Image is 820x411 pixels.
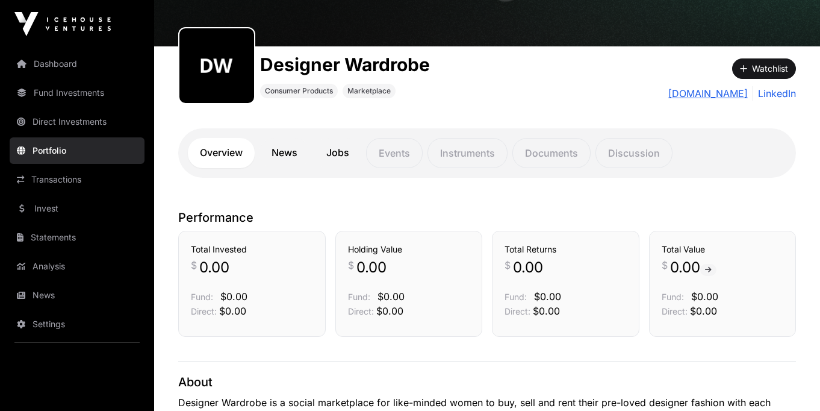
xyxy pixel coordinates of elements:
a: Analysis [10,253,144,280]
a: Jobs [314,138,361,168]
span: $ [662,258,668,272]
button: Watchlist [732,58,796,79]
span: $ [348,258,354,272]
span: Fund: [348,292,370,302]
iframe: Chat Widget [760,353,820,411]
span: $0.00 [690,305,717,317]
span: 0.00 [513,258,543,277]
a: Overview [188,138,255,168]
a: LinkedIn [753,86,796,101]
span: Fund: [662,292,684,302]
img: Icehouse Ventures Logo [14,12,111,36]
p: Performance [178,209,796,226]
img: designer-wardrobe86.png [184,33,249,98]
a: Statements [10,224,144,251]
p: Discussion [595,138,672,168]
span: Consumer Products [265,86,333,96]
h1: Designer Wardrobe [260,54,430,75]
span: $ [505,258,511,272]
span: $0.00 [691,290,718,303]
span: Direct: [662,306,688,316]
span: 0.00 [356,258,387,277]
span: Fund: [191,292,213,302]
span: $0.00 [534,290,561,303]
span: 0.00 [199,258,229,277]
a: Transactions [10,166,144,193]
a: Fund Investments [10,80,144,106]
a: Portfolio [10,137,144,164]
span: $0.00 [377,290,405,303]
span: Fund: [505,292,527,302]
a: Direct Investments [10,108,144,135]
h3: Total Value [662,243,784,256]
a: Dashboard [10,51,144,77]
span: $0.00 [376,305,403,317]
a: Settings [10,311,144,337]
a: [DOMAIN_NAME] [668,86,748,101]
span: Direct: [191,306,217,316]
span: Direct: [348,306,374,316]
span: $0.00 [219,305,246,317]
span: $0.00 [533,305,560,317]
h3: Holding Value [348,243,470,256]
span: $0.00 [220,290,247,303]
span: $ [191,258,197,272]
span: 0.00 [670,258,716,277]
span: Direct: [505,306,530,316]
nav: Tabs [188,138,786,168]
p: Instruments [427,138,508,168]
a: News [259,138,309,168]
span: Marketplace [347,86,391,96]
p: Events [366,138,423,168]
a: Invest [10,195,144,222]
p: Documents [512,138,591,168]
h3: Total Returns [505,243,627,256]
p: About [178,374,796,391]
h3: Total Invested [191,243,313,256]
a: News [10,282,144,309]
